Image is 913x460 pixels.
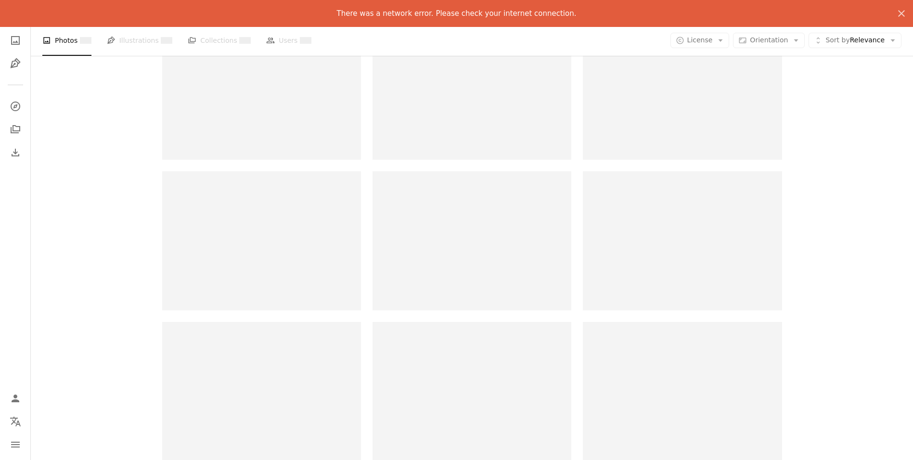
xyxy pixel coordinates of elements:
[670,33,730,48] button: License
[6,120,25,139] a: Collections
[825,36,849,44] span: Sort by
[6,97,25,116] a: Explore
[6,143,25,162] a: Download History
[809,33,901,48] button: Sort byRelevance
[6,412,25,431] button: Language
[6,389,25,408] a: Log in / Sign up
[825,36,885,45] span: Relevance
[733,33,805,48] button: Orientation
[6,54,25,73] a: Illustrations
[687,36,713,44] span: License
[750,36,788,44] span: Orientation
[336,8,576,19] p: There was a network error. Please check your internet connection.
[188,25,251,56] a: Collections
[266,25,311,56] a: Users
[107,25,172,56] a: Illustrations
[6,31,25,50] a: Photos
[6,435,25,454] button: Menu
